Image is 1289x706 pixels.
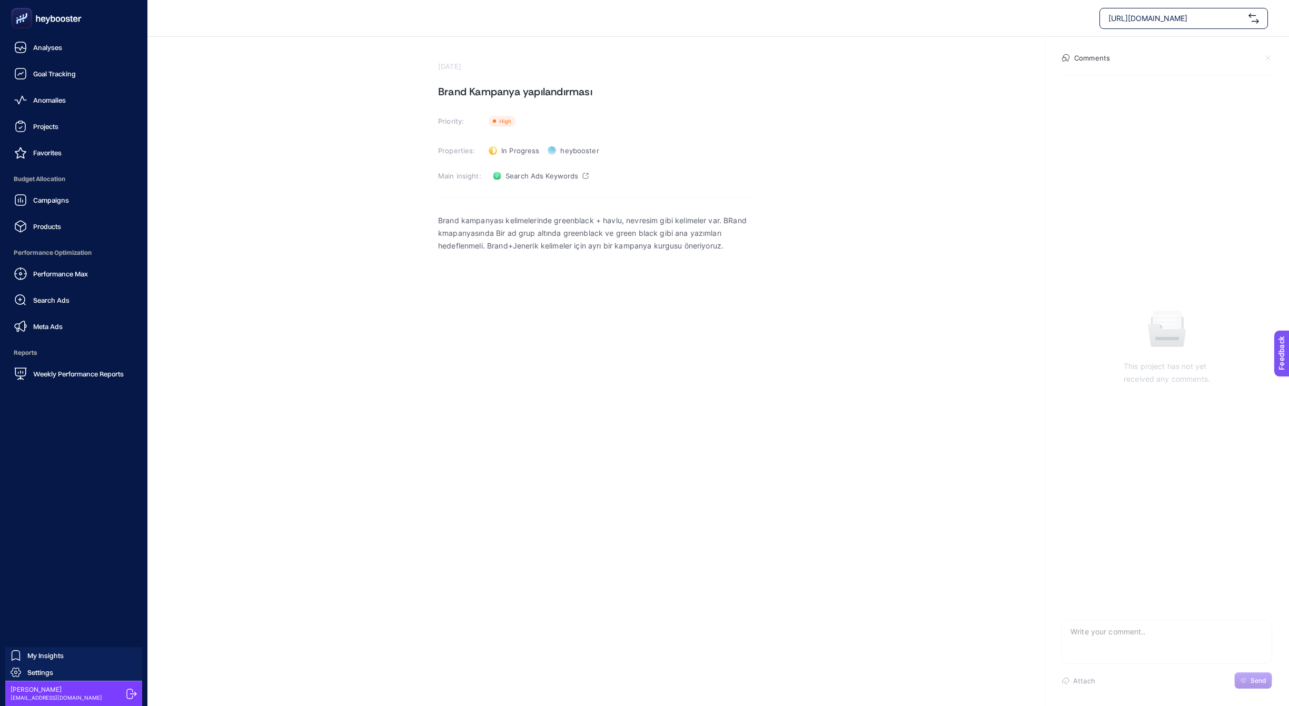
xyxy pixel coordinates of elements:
[27,651,64,660] span: My Insights
[33,43,62,52] span: Analyses
[438,117,482,125] h3: Priority:
[8,342,139,363] span: Reports
[560,146,599,155] span: heybooster
[33,370,124,378] span: Weekly Performance Reports
[1251,677,1266,685] span: Send
[33,222,61,231] span: Products
[6,3,40,12] span: Feedback
[8,263,139,284] a: Performance Max
[8,90,139,111] a: Anomalies
[438,214,754,252] p: Brand kampanyası kelimelerinde greenblack + havlu, nevresim gibi kelimeler var. BRand kmapanyasın...
[438,172,482,180] h3: Main insight:
[438,146,482,155] h3: Properties:
[8,116,139,137] a: Projects
[8,168,139,190] span: Budget Allocation
[505,172,578,180] span: Search Ads Keywords
[489,167,593,184] a: Search Ads Keywords
[27,668,53,677] span: Settings
[8,190,139,211] a: Campaigns
[438,83,754,100] h1: Brand Kampanya yapılandırması
[33,296,70,304] span: Search Ads
[11,694,102,702] span: [EMAIL_ADDRESS][DOMAIN_NAME]
[5,664,142,681] a: Settings
[33,322,63,331] span: Meta Ads
[1074,54,1110,62] h4: Comments
[33,69,76,78] span: Goal Tracking
[8,363,139,384] a: Weekly Performance Reports
[8,316,139,337] a: Meta Ads
[11,685,102,694] span: [PERSON_NAME]
[8,290,139,311] a: Search Ads
[33,196,69,204] span: Campaigns
[438,207,754,418] div: Rich Text Editor. Editing area: main
[438,62,461,71] time: [DATE]
[8,37,139,58] a: Analyses
[1073,677,1095,685] span: Attach
[1108,13,1244,24] span: [URL][DOMAIN_NAME]
[8,63,139,84] a: Goal Tracking
[8,142,139,163] a: Favorites
[33,96,66,104] span: Anomalies
[1248,13,1259,24] img: svg%3e
[1124,360,1210,385] p: This project has not yet received any comments.
[33,122,58,131] span: Projects
[501,146,539,155] span: In Progress
[8,242,139,263] span: Performance Optimization
[1234,672,1272,689] button: Send
[33,148,62,157] span: Favorites
[5,647,142,664] a: My Insights
[33,270,88,278] span: Performance Max
[8,216,139,237] a: Products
